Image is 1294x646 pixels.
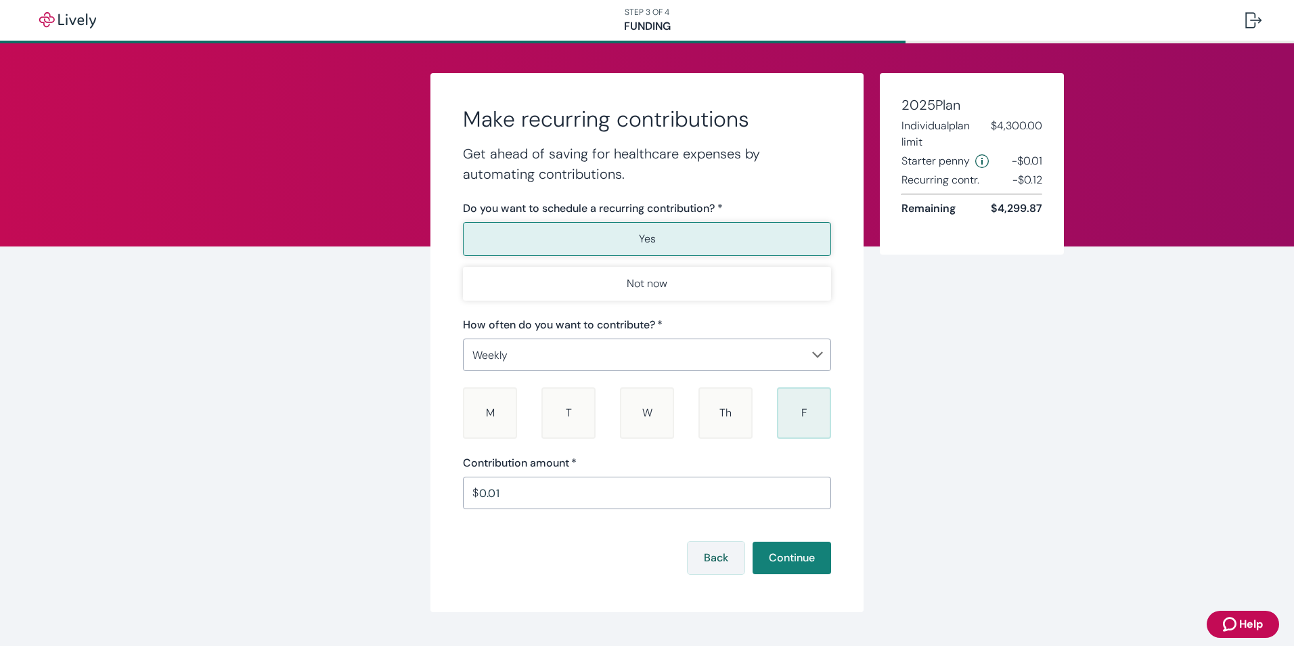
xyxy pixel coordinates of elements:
[901,118,991,150] span: Individual plan limit
[639,231,656,247] p: Yes
[753,542,831,574] button: Continue
[1234,4,1272,37] button: Log out
[975,154,989,168] svg: Starter penny details
[463,200,723,217] label: Do you want to schedule a recurring contribution? *
[1207,611,1279,638] button: Zendesk support iconHelp
[463,106,831,133] h2: Make recurring contributions
[566,406,572,420] span: T
[463,222,831,256] button: Yes
[801,406,807,420] span: F
[463,455,577,471] label: Contribution amount
[479,479,831,507] input: $0.00
[688,542,744,574] button: Back
[642,406,652,420] span: W
[463,341,831,368] div: Weekly
[901,95,1042,115] h4: 2025 Plan
[486,406,495,420] span: M
[1012,172,1042,188] span: - $0.12
[975,153,989,169] button: Lively will contribute $0.01 to establish your account
[719,406,732,420] span: Th
[901,153,970,169] span: Starter penny
[1223,616,1239,632] svg: Zendesk support icon
[30,12,106,28] img: Lively
[472,485,478,501] p: $
[463,317,663,333] label: How often do you want to contribute?
[1012,153,1042,169] span: -$0.01
[901,172,979,188] span: Recurring contr.
[901,200,956,217] span: Remaining
[627,276,667,292] p: Not now
[463,267,831,301] button: Not now
[1239,616,1263,632] span: Help
[463,144,831,184] h4: Get ahead of saving for healthcare expenses by automating contributions.
[991,200,1042,217] span: $4,299.87
[991,118,1042,150] span: $4,300.00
